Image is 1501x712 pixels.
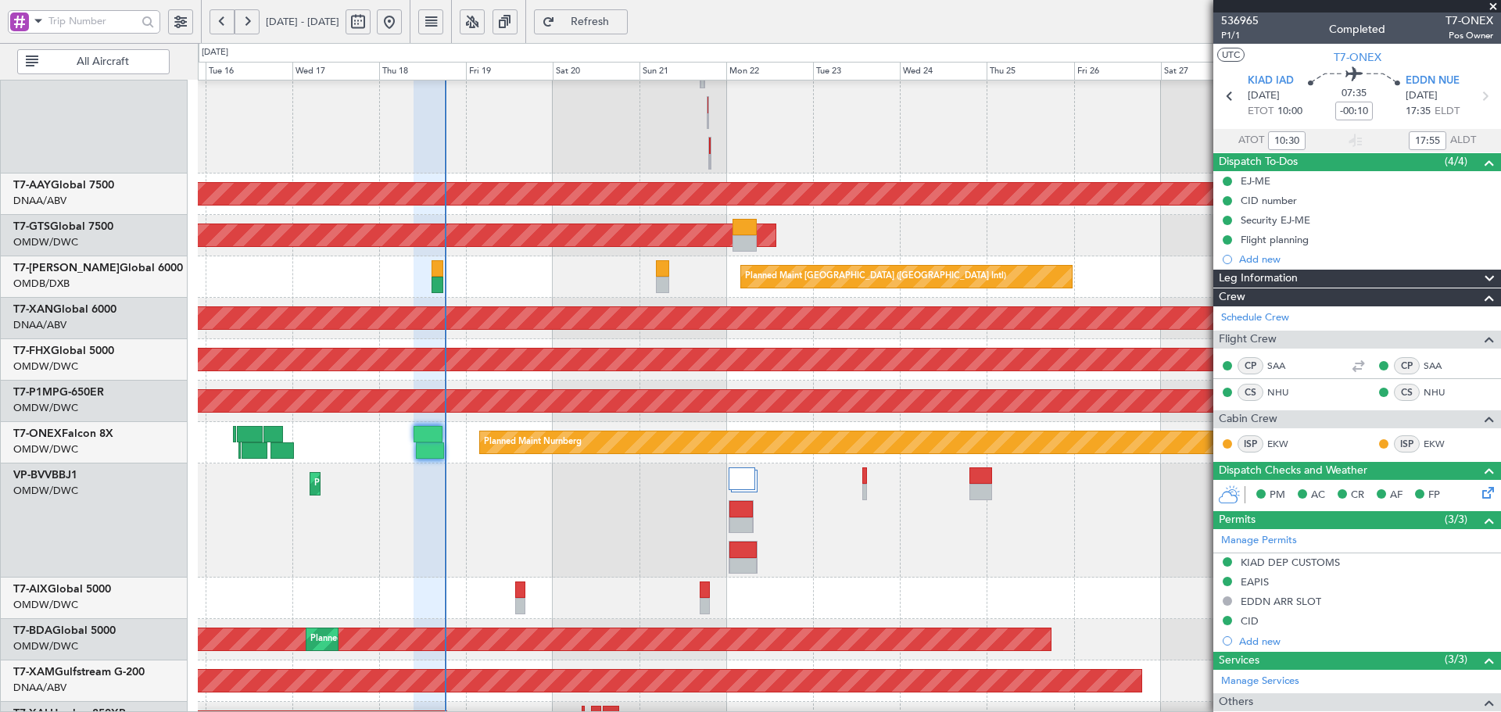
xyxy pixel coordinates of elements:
a: DNAA/ABV [13,681,66,695]
div: Tue 16 [206,62,292,81]
span: ATOT [1238,133,1264,148]
span: T7-ONEX [13,428,62,439]
div: Planned Maint [GEOGRAPHIC_DATA] ([GEOGRAPHIC_DATA] Intl) [745,265,1006,288]
a: Manage Permits [1221,533,1297,549]
a: SAA [1267,359,1302,373]
div: Completed [1329,21,1385,38]
div: Planned Maint Dubai (Al Maktoum Intl) [310,628,464,651]
span: (4/4) [1445,153,1467,170]
span: ETOT [1248,104,1274,120]
a: T7-XANGlobal 6000 [13,304,116,315]
span: FP [1428,488,1440,503]
a: NHU [1424,385,1459,399]
span: Dispatch To-Dos [1219,153,1298,171]
span: P1/1 [1221,29,1259,42]
a: OMDW/DWC [13,442,78,456]
a: OMDB/DXB [13,277,70,291]
span: Flight Crew [1219,331,1277,349]
div: Flight planning [1241,233,1309,246]
a: DNAA/ABV [13,194,66,208]
div: Tue 23 [813,62,900,81]
div: Sun 21 [639,62,726,81]
span: T7-AIX [13,584,48,595]
input: --:-- [1268,131,1306,150]
span: Crew [1219,288,1245,306]
span: 07:35 [1342,86,1367,102]
button: Refresh [534,9,628,34]
span: [DATE] [1406,88,1438,104]
div: EAPIS [1241,575,1269,589]
span: 536965 [1221,13,1259,29]
input: --:-- [1409,131,1446,150]
div: Add new [1239,635,1493,648]
div: Planned Maint Nurnberg [484,431,582,454]
span: T7-XAN [13,304,53,315]
div: EJ-ME [1241,174,1270,188]
a: T7-ONEXFalcon 8X [13,428,113,439]
span: T7-P1MP [13,387,59,398]
a: OMDW/DWC [13,235,78,249]
span: T7-GTS [13,221,50,232]
div: Sat 20 [553,62,639,81]
a: OMDW/DWC [13,598,78,612]
a: OMDW/DWC [13,484,78,498]
div: Wed 24 [900,62,987,81]
span: All Aircraft [41,56,164,67]
span: Dispatch Checks and Weather [1219,462,1367,480]
span: EDDN NUE [1406,73,1460,89]
span: ELDT [1435,104,1460,120]
span: T7-ONEX [1445,13,1493,29]
a: T7-AIXGlobal 5000 [13,584,111,595]
div: ISP [1394,435,1420,453]
div: Planned Maint Dubai (Al Maktoum Intl) [314,472,468,496]
div: Security EJ-ME [1241,213,1310,227]
span: Permits [1219,511,1256,529]
div: KIAD DEP CUSTOMS [1241,556,1340,569]
span: CR [1351,488,1364,503]
div: CP [1394,357,1420,374]
span: 17:35 [1406,104,1431,120]
span: [DATE] - [DATE] [266,15,339,29]
a: OMDW/DWC [13,639,78,653]
button: UTC [1217,48,1245,62]
a: DNAA/ABV [13,318,66,332]
a: EKW [1424,437,1459,451]
span: PM [1270,488,1285,503]
a: Schedule Crew [1221,310,1289,326]
a: T7-[PERSON_NAME]Global 6000 [13,263,183,274]
a: OMDW/DWC [13,401,78,415]
span: T7-XAM [13,667,55,678]
span: [DATE] [1248,88,1280,104]
div: Thu 25 [987,62,1073,81]
div: Mon 22 [726,62,813,81]
a: NHU [1267,385,1302,399]
div: ISP [1238,435,1263,453]
span: T7-BDA [13,625,52,636]
span: T7-FHX [13,345,51,356]
div: CS [1394,384,1420,401]
a: Manage Services [1221,674,1299,689]
div: [DATE] [202,46,228,59]
a: T7-XAMGulfstream G-200 [13,667,145,678]
span: T7-[PERSON_NAME] [13,263,120,274]
div: Thu 18 [379,62,466,81]
a: EKW [1267,437,1302,451]
div: CID number [1241,194,1297,207]
div: Sat 27 [1161,62,1248,81]
span: AF [1390,488,1402,503]
a: VP-BVVBBJ1 [13,470,77,481]
div: Wed 17 [292,62,379,81]
span: AC [1311,488,1325,503]
button: All Aircraft [17,49,170,74]
a: OMDW/DWC [13,360,78,374]
span: KIAD IAD [1248,73,1294,89]
span: (3/3) [1445,511,1467,528]
span: Pos Owner [1445,29,1493,42]
a: T7-FHXGlobal 5000 [13,345,114,356]
div: Fri 26 [1074,62,1161,81]
input: Trip Number [48,9,137,33]
span: VP-BVV [13,470,52,481]
div: EDDN ARR SLOT [1241,595,1321,608]
a: SAA [1424,359,1459,373]
div: Fri 19 [466,62,553,81]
